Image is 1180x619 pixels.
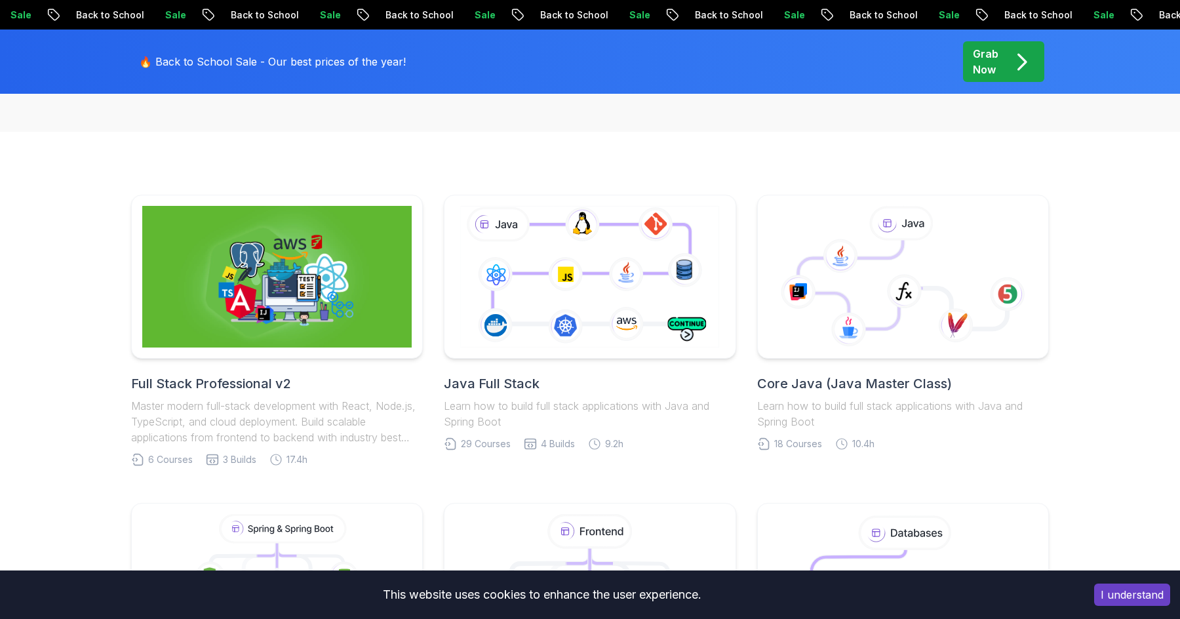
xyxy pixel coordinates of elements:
[1094,584,1170,606] button: Accept cookies
[131,398,423,445] p: Master modern full-stack development with React, Node.js, TypeScript, and cloud deployment. Build...
[722,9,764,22] p: Sale
[131,195,423,466] a: Full Stack Professional v2Full Stack Professional v2Master modern full-stack development with Rea...
[757,398,1049,429] p: Learn how to build full stack applications with Java and Spring Boot
[633,9,722,22] p: Back to School
[131,374,423,393] h2: Full Stack Professional v2
[567,9,609,22] p: Sale
[412,9,454,22] p: Sale
[757,195,1049,450] a: Core Java (Java Master Class)Learn how to build full stack applications with Java and Spring Boot...
[323,9,412,22] p: Back to School
[444,374,736,393] h2: Java Full Stack
[478,9,567,22] p: Back to School
[1031,9,1073,22] p: Sale
[168,9,258,22] p: Back to School
[286,453,307,466] span: 17.4h
[461,437,511,450] span: 29 Courses
[139,54,406,70] p: 🔥 Back to School Sale - Our best prices of the year!
[605,437,623,450] span: 9.2h
[103,9,145,22] p: Sale
[757,374,1049,393] h2: Core Java (Java Master Class)
[10,580,1074,609] div: This website uses cookies to enhance the user experience.
[142,206,412,348] img: Full Stack Professional v2
[852,437,875,450] span: 10.4h
[787,9,876,22] p: Back to School
[774,437,822,450] span: 18 Courses
[876,9,918,22] p: Sale
[223,453,256,466] span: 3 Builds
[444,195,736,450] a: Java Full StackLearn how to build full stack applications with Java and Spring Boot29 Courses4 Bu...
[148,453,193,466] span: 6 Courses
[258,9,300,22] p: Sale
[973,46,998,77] p: Grab Now
[444,398,736,429] p: Learn how to build full stack applications with Java and Spring Boot
[541,437,575,450] span: 4 Builds
[942,9,1031,22] p: Back to School
[14,9,103,22] p: Back to School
